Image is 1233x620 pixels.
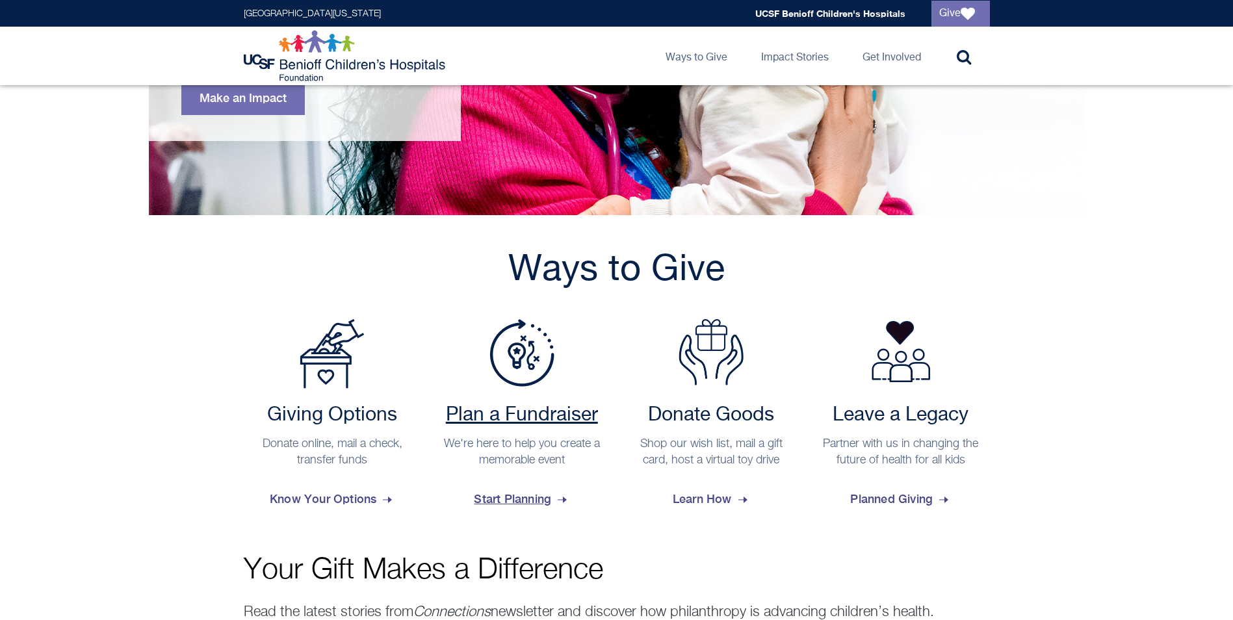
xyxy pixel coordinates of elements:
a: Ways to Give [655,27,738,85]
img: Payment Options [300,319,365,389]
img: Donate Goods [679,319,744,385]
p: Partner with us in changing the future of health for all kids [818,436,983,469]
span: Learn How [673,482,750,517]
p: Your Gift Makes a Difference [244,556,990,585]
a: Payment Options Giving Options Donate online, mail a check, transfer funds Know Your Options [244,319,422,517]
p: Donate online, mail a check, transfer funds [250,436,415,469]
a: Make an Impact [181,81,305,115]
p: Shop our wish list, mail a gift card, host a virtual toy drive [629,436,794,469]
span: Know Your Options [270,482,395,517]
img: Plan a Fundraiser [489,319,554,387]
span: Planned Giving [850,482,951,517]
p: We're here to help you create a memorable event [439,436,604,469]
a: Plan a Fundraiser Plan a Fundraiser We're here to help you create a memorable event Start Planning [433,319,611,517]
a: Get Involved [852,27,931,85]
h2: Plan a Fundraiser [439,404,604,427]
a: Leave a Legacy Partner with us in changing the future of health for all kids Planned Giving [812,319,990,517]
h2: Giving Options [250,404,415,427]
a: [GEOGRAPHIC_DATA][US_STATE] [244,9,381,18]
a: Impact Stories [751,27,839,85]
a: UCSF Benioff Children's Hospitals [755,8,905,19]
img: Logo for UCSF Benioff Children's Hospitals Foundation [244,30,448,82]
em: Connections [413,605,491,619]
h2: Leave a Legacy [818,404,983,427]
span: Start Planning [474,482,569,517]
a: Give [931,1,990,27]
h2: Donate Goods [629,404,794,427]
h2: Ways to Give [244,248,990,293]
a: Donate Goods Donate Goods Shop our wish list, mail a gift card, host a virtual toy drive Learn How [623,319,801,517]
